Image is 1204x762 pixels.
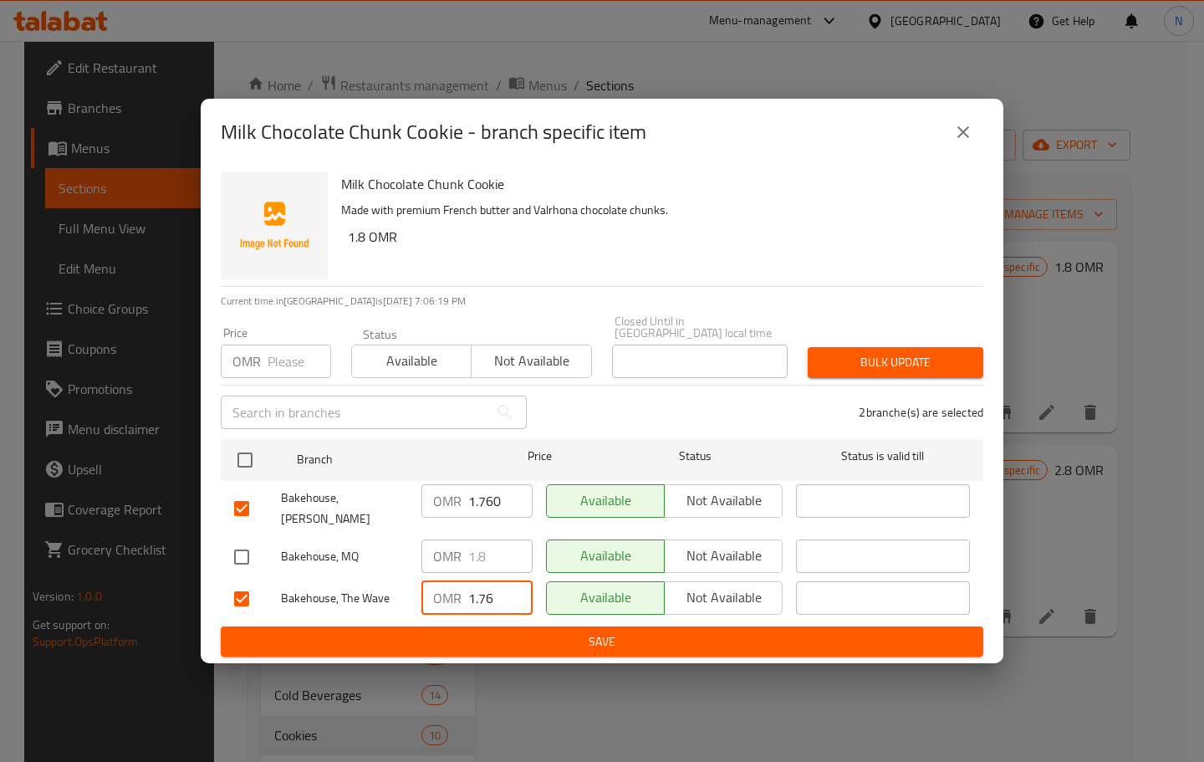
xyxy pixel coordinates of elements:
p: Current time in [GEOGRAPHIC_DATA] is [DATE] 7:06:19 PM [221,294,983,309]
span: Bakehouse, [PERSON_NAME] [281,488,408,529]
span: Bulk update [821,352,970,373]
span: Bakehouse, MQ [281,546,408,567]
button: Available [546,581,665,615]
button: close [943,112,983,152]
span: Not available [671,488,776,513]
h6: Milk Chocolate Chunk Cookie [341,172,970,196]
button: Available [351,345,472,378]
input: Please enter price [268,345,331,378]
span: Bakehouse, The Wave [281,588,408,609]
p: OMR [232,351,261,371]
button: Save [221,626,983,657]
span: Save [234,632,970,652]
input: Search in branches [221,396,488,429]
p: Made with premium French butter and Valrhona chocolate chunks. [341,200,970,221]
p: OMR [433,491,462,511]
span: Not available [478,349,584,373]
input: Please enter price [468,540,533,573]
button: Available [546,484,665,518]
button: Not available [664,484,783,518]
button: Not available [664,581,783,615]
button: Not available [471,345,591,378]
p: OMR [433,546,462,566]
p: 2 branche(s) are selected [859,404,983,421]
input: Please enter price [468,581,533,615]
span: Status is valid till [796,446,970,467]
img: Milk Chocolate Chunk Cookie [221,172,328,279]
span: Available [359,349,465,373]
span: Available [554,586,658,610]
h2: Milk Chocolate Chunk Cookie - branch specific item [221,119,646,146]
input: Please enter price [468,484,533,518]
p: OMR [433,588,462,608]
span: Price [484,446,595,467]
h6: 1.8 OMR [348,225,970,248]
span: Not available [671,586,776,610]
button: Bulk update [808,347,983,378]
span: Branch [297,449,471,470]
span: Available [554,488,658,513]
span: Status [609,446,783,467]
